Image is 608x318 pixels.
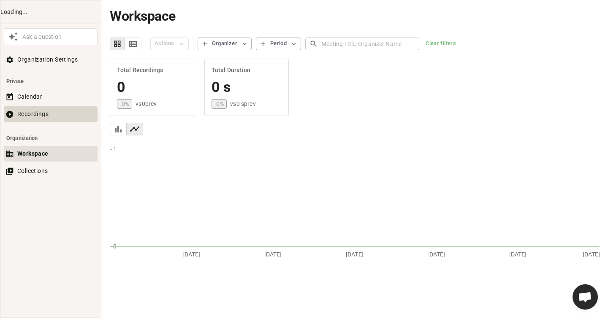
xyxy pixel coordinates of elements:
[4,73,98,89] li: Private
[122,100,129,108] p: 0 %
[4,52,98,67] button: Organization Settings
[110,8,600,24] h1: Workspace
[117,78,187,96] h4: 0
[4,89,98,105] button: Calendar
[346,251,364,257] tspan: [DATE]
[256,38,301,50] button: Period
[321,36,419,51] input: Meeting Title, Organizer Name
[4,163,98,179] button: Collections
[212,39,237,49] div: Organizer
[0,8,101,16] div: Loading...
[113,243,117,249] tspan: 0
[6,30,20,44] button: Awesile Icon
[113,146,117,152] tspan: 1
[230,100,255,108] p: vs 0 s prev
[427,251,445,257] tspan: [DATE]
[182,251,200,257] tspan: [DATE]
[573,284,598,310] div: Ouvrir le chat
[264,251,282,257] tspan: [DATE]
[117,66,187,75] h6: Total Recordings
[212,66,282,75] h6: Total Duration
[212,78,282,96] h4: 0 s
[583,251,600,257] tspan: [DATE]
[198,38,252,50] button: Organizer
[20,32,95,41] div: Ask a question
[270,39,287,49] div: Period
[509,251,527,257] tspan: [DATE]
[216,100,224,108] p: 0 %
[136,100,157,108] p: vs 0 prev
[4,146,98,162] button: Workspace
[4,106,98,122] button: Recordings
[4,130,98,146] li: Organization
[423,38,458,50] button: Clear filters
